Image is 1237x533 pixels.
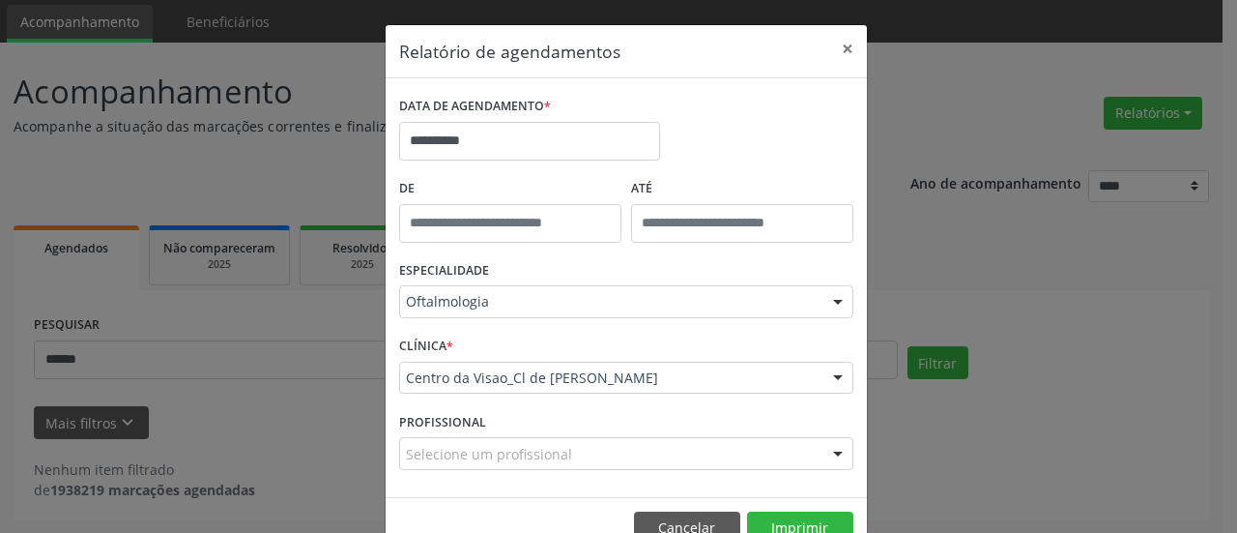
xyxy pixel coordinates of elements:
label: PROFISSIONAL [399,407,486,437]
label: DATA DE AGENDAMENTO [399,92,551,122]
label: De [399,174,621,204]
span: Selecione um profissional [406,444,572,464]
label: CLÍNICA [399,332,453,362]
h5: Relatório de agendamentos [399,39,620,64]
span: Centro da Visao_Cl de [PERSON_NAME] [406,369,814,388]
span: Oftalmologia [406,292,814,311]
label: ESPECIALIDADE [399,256,489,286]
label: ATÉ [631,174,853,204]
button: Close [828,25,867,73]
